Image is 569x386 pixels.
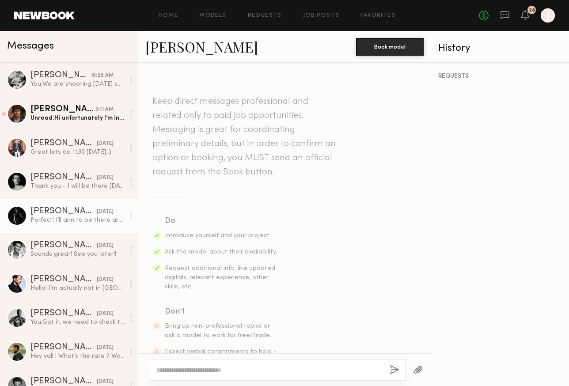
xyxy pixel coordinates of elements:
[95,106,114,114] div: 3:11 AM
[356,38,424,56] button: Book model
[541,8,555,23] a: J
[30,318,125,326] div: You: Got it, we need to check the fit of the glasses before shooting so maybe we can have you com...
[165,349,277,373] span: Expect verbal commitments to hold - only official requests can be enforced.
[356,42,424,50] a: Book model
[30,241,97,250] div: [PERSON_NAME]
[30,250,125,258] div: Sounds great! See you later!!
[30,148,125,156] div: Great lets do 11:30 [DATE] :)
[7,41,54,51] span: Messages
[30,377,97,386] div: [PERSON_NAME]
[97,310,114,318] div: [DATE]
[165,233,271,238] span: Introduce yourself and your project.
[30,80,125,88] div: You: We are shooting [DATE] so unfortunately need to cast early for wardrobe! We'll reach out abo...
[152,95,338,179] header: Keep direct messages professional and related only to paid job opportunities. Messaging is great ...
[30,114,125,122] div: Unread: Hi unfortunately I’m in LA!
[30,105,95,114] div: [PERSON_NAME]
[165,265,275,290] span: Request additional info, like updated digitals, relevant experience, other skills, etc.
[30,352,125,360] div: Hey yall ! What’s the rate ? Would consider being in the city as I moved upstate
[30,173,97,182] div: [PERSON_NAME]
[30,182,125,190] div: Thank you - I will be there [DATE] at 1pm. Looking forward to it!
[248,13,282,19] a: Requests
[97,276,114,284] div: [DATE]
[30,71,91,80] div: [PERSON_NAME]
[30,216,125,224] div: Perfect! I’ll aim to be there around 12:30
[30,139,97,148] div: [PERSON_NAME]
[30,343,97,352] div: [PERSON_NAME]
[97,174,114,182] div: [DATE]
[438,43,562,53] div: History
[303,13,340,19] a: Job Posts
[97,344,114,352] div: [DATE]
[145,37,258,56] a: [PERSON_NAME]
[97,140,114,148] div: [DATE]
[159,13,178,19] a: Home
[165,215,278,227] div: Do
[165,249,277,255] span: Ask the model about their availability.
[165,323,271,338] span: Bring up non-professional topics or ask a model to work for free/trade.
[30,284,125,292] div: Hello! I’m actually not in [GEOGRAPHIC_DATA] rn. I’m currently going back to school in [GEOGRAPHI...
[97,208,114,216] div: [DATE]
[438,73,562,79] div: REQUESTS
[199,13,226,19] a: Models
[30,207,97,216] div: [PERSON_NAME]
[91,72,114,80] div: 10:28 AM
[97,242,114,250] div: [DATE]
[360,13,395,19] a: Favorites
[529,8,535,13] div: 28
[30,309,97,318] div: [PERSON_NAME]
[30,275,97,284] div: [PERSON_NAME]
[97,378,114,386] div: [DATE]
[165,306,278,318] div: Don’t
